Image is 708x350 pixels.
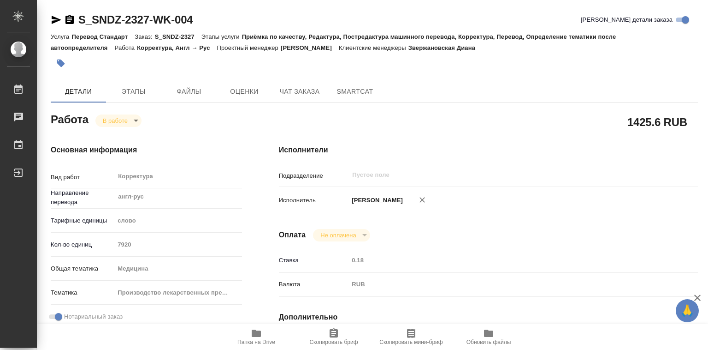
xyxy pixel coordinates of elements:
p: Этапы услуги [201,33,242,40]
p: Работа [115,44,137,51]
div: В работе [313,229,370,241]
button: 🙏 [676,299,699,322]
span: Чат заказа [277,86,322,97]
span: Этапы [112,86,156,97]
div: Производство лекарственных препаратов [114,285,242,301]
span: Файлы [167,86,211,97]
p: Приёмка по качеству, Редактура, Постредактура машинного перевода, Корректура, Перевод, Определени... [51,33,616,51]
button: Удалить исполнителя [412,190,432,210]
span: Обновить файлы [466,339,511,345]
div: слово [114,213,242,229]
h2: Работа [51,110,88,127]
h2: 1425.6 RUB [627,114,687,130]
h4: Основная информация [51,145,242,156]
span: SmartCat [333,86,377,97]
p: Валюта [279,280,349,289]
span: [PERSON_NAME] детали заказа [581,15,673,24]
button: Скопировать мини-бриф [372,324,450,350]
input: Пустое поле [348,253,663,267]
p: [PERSON_NAME] [348,196,403,205]
h4: Исполнители [279,145,698,156]
p: S_SNDZ-2327 [155,33,201,40]
span: 🙏 [679,301,695,320]
button: Обновить файлы [450,324,527,350]
p: Направление перевода [51,188,114,207]
span: Папка на Drive [237,339,275,345]
p: Клиентские менеджеры [339,44,408,51]
button: Скопировать ссылку [64,14,75,25]
span: Оценки [222,86,266,97]
p: Перевод Стандарт [71,33,135,40]
span: Скопировать мини-бриф [379,339,442,345]
span: Нотариальный заказ [64,312,123,321]
p: Исполнитель [279,196,349,205]
a: S_SNDZ-2327-WK-004 [78,13,193,26]
p: Проектный менеджер [217,44,281,51]
button: Папка на Drive [218,324,295,350]
p: Кол-во единиц [51,240,114,249]
input: Пустое поле [351,169,641,181]
p: Тематика [51,288,114,297]
button: Не оплачена [318,231,359,239]
p: Подразделение [279,171,349,181]
button: Скопировать бриф [295,324,372,350]
p: Корректура, Англ → Рус [137,44,217,51]
p: Звержановская Диана [408,44,482,51]
p: Заказ: [135,33,154,40]
button: В работе [100,117,130,125]
span: Детали [56,86,100,97]
h4: Дополнительно [279,312,698,323]
p: Вид работ [51,173,114,182]
p: [PERSON_NAME] [281,44,339,51]
p: Ставка [279,256,349,265]
p: Тарифные единицы [51,216,114,225]
button: Добавить тэг [51,53,71,73]
h4: Оплата [279,229,306,241]
p: Услуга [51,33,71,40]
div: Медицина [114,261,242,277]
div: RUB [348,277,663,292]
div: В работе [95,115,142,127]
span: Скопировать бриф [309,339,358,345]
button: Скопировать ссылку для ЯМессенджера [51,14,62,25]
p: Общая тематика [51,264,114,273]
input: Пустое поле [114,238,242,251]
